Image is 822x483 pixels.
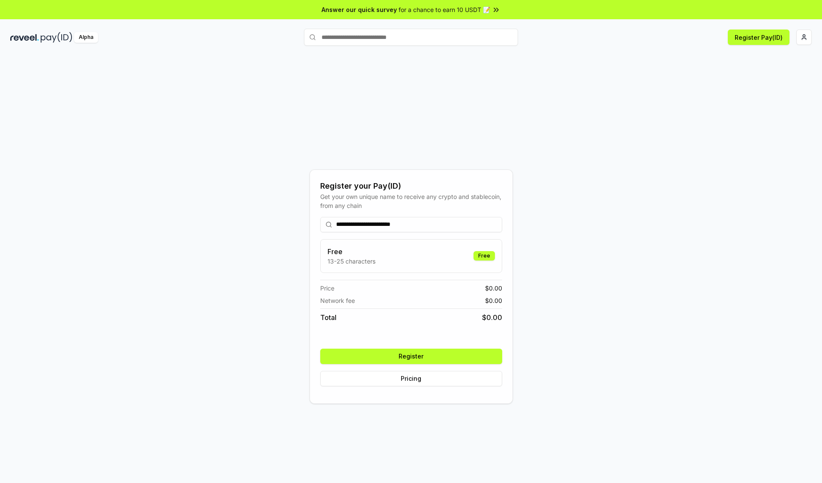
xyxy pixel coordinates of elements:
[728,30,789,45] button: Register Pay(ID)
[322,5,397,14] span: Answer our quick survey
[74,32,98,43] div: Alpha
[10,32,39,43] img: reveel_dark
[320,371,502,386] button: Pricing
[474,251,495,261] div: Free
[320,180,502,192] div: Register your Pay(ID)
[399,5,490,14] span: for a chance to earn 10 USDT 📝
[320,284,334,293] span: Price
[482,312,502,323] span: $ 0.00
[41,32,72,43] img: pay_id
[320,192,502,210] div: Get your own unique name to receive any crypto and stablecoin, from any chain
[320,312,337,323] span: Total
[485,296,502,305] span: $ 0.00
[328,246,375,257] h3: Free
[328,257,375,266] p: 13-25 characters
[320,296,355,305] span: Network fee
[320,349,502,364] button: Register
[485,284,502,293] span: $ 0.00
